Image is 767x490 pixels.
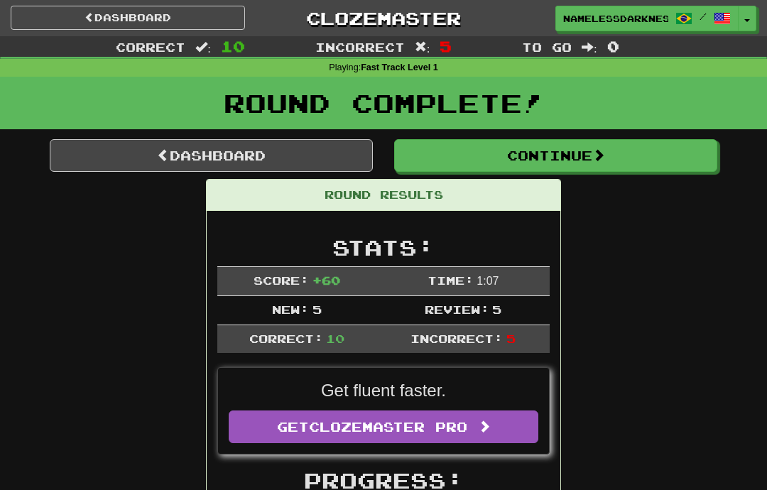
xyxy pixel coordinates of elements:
[522,40,572,54] span: To go
[272,303,309,316] span: New:
[492,303,501,316] span: 5
[315,40,405,54] span: Incorrect
[326,332,344,345] span: 10
[309,419,467,435] span: Clozemaster Pro
[582,41,597,53] span: :
[11,6,245,30] a: Dashboard
[312,273,340,287] span: + 60
[410,332,503,345] span: Incorrect:
[229,379,538,403] p: Get fluent faster.
[254,273,309,287] span: Score:
[700,11,707,21] span: /
[5,89,762,117] h1: Round Complete!
[428,273,474,287] span: Time:
[361,62,438,72] strong: Fast Track Level 1
[221,38,245,55] span: 10
[207,180,560,211] div: Round Results
[266,6,501,31] a: Clozemaster
[50,139,373,172] a: Dashboard
[555,6,739,31] a: NamelessDarkness1835 /
[415,41,430,53] span: :
[563,12,668,25] span: NamelessDarkness1835
[477,275,499,287] span: 1 : 0 7
[229,410,538,443] a: GetClozemaster Pro
[116,40,185,54] span: Correct
[312,303,322,316] span: 5
[607,38,619,55] span: 0
[506,332,516,345] span: 5
[249,332,323,345] span: Correct:
[394,139,717,172] button: Continue
[425,303,489,316] span: Review:
[440,38,452,55] span: 5
[217,236,550,259] h2: Stats:
[195,41,211,53] span: :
